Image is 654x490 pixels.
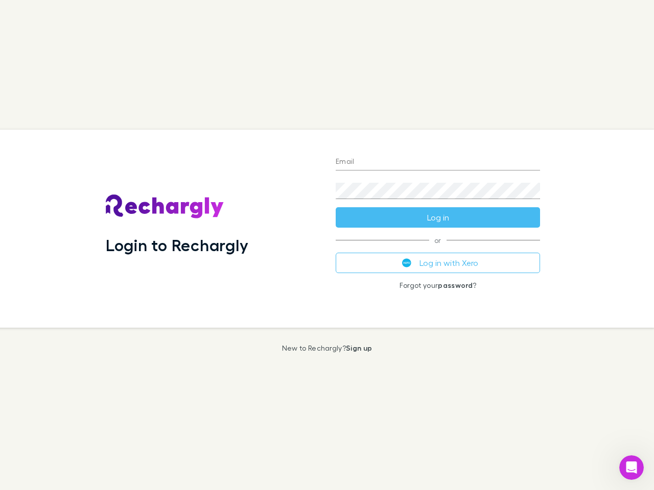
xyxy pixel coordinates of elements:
img: Xero's logo [402,258,411,267]
button: Log in with Xero [336,253,540,273]
a: Sign up [346,344,372,352]
img: Rechargly's Logo [106,194,224,219]
a: password [438,281,473,289]
p: Forgot your ? [336,281,540,289]
h1: Login to Rechargly [106,235,248,255]
button: Log in [336,207,540,228]
p: New to Rechargly? [282,344,372,352]
iframe: Intercom live chat [619,455,644,480]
